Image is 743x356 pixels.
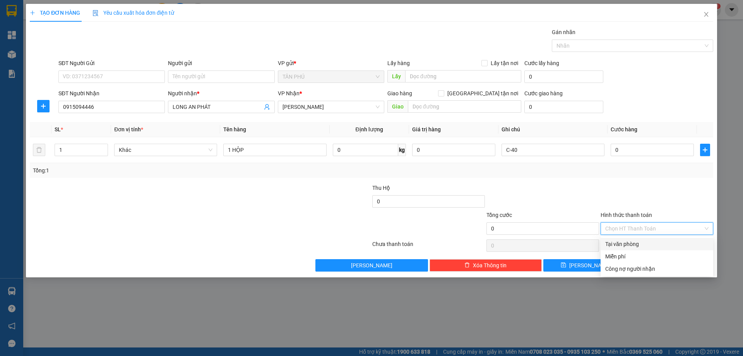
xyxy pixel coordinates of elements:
[412,126,441,132] span: Giá trị hàng
[430,259,542,272] button: deleteXóa Thông tin
[605,265,709,273] div: Công nợ người nhận
[695,4,717,26] button: Close
[33,144,45,156] button: delete
[7,50,112,59] div: Tên hàng: 1 CỤC ( : 1 )
[700,147,710,153] span: plus
[387,100,408,113] span: Giao
[351,261,392,270] span: [PERSON_NAME]
[502,144,604,156] input: Ghi Chú
[7,7,19,15] span: Gửi:
[92,10,99,16] img: icon
[398,144,406,156] span: kg
[58,59,165,67] div: SĐT Người Gửi
[552,29,575,35] label: Gán nhãn
[524,101,603,113] input: Cước giao hàng
[611,126,637,132] span: Cước hàng
[77,49,87,60] span: SL
[700,144,710,156] button: plus
[486,212,512,218] span: Tổng cước
[703,11,709,17] span: close
[601,263,713,275] div: Cước gửi hàng sẽ được ghi vào công nợ của người nhận
[498,122,608,137] th: Ghi chú
[264,104,270,110] span: user-add
[7,7,45,25] div: TÂN PHÚ
[278,90,300,96] span: VP Nhận
[387,60,410,66] span: Lấy hàng
[33,166,287,175] div: Tổng: 1
[58,89,165,98] div: SĐT Người Nhận
[168,89,274,98] div: Người nhận
[119,144,212,156] span: Khác
[473,261,507,270] span: Xóa Thông tin
[30,10,80,16] span: TẠO ĐƠN HÀNG
[30,10,35,15] span: plus
[168,59,274,67] div: Người gửi
[488,59,521,67] span: Lấy tận nơi
[605,252,709,261] div: Miễn phí
[356,126,383,132] span: Định lượng
[387,70,405,83] span: Lấy
[92,10,174,16] span: Yêu cầu xuất hóa đơn điện tử
[223,126,246,132] span: Tên hàng
[569,261,611,270] span: [PERSON_NAME]
[524,90,563,96] label: Cước giao hàng
[524,60,559,66] label: Cước lấy hàng
[37,100,50,112] button: plus
[444,89,521,98] span: [GEOGRAPHIC_DATA] tận nơi
[408,100,521,113] input: Dọc đường
[55,126,61,132] span: SL
[282,101,380,113] span: TAM QUAN
[315,259,428,272] button: [PERSON_NAME]
[50,24,112,33] div: KIỀU DIỄM
[601,212,652,218] label: Hình thức thanh toán
[372,185,390,191] span: Thu Hộ
[50,7,112,24] div: [PERSON_NAME]
[561,262,566,268] span: save
[371,240,486,253] div: Chưa thanh toán
[282,71,380,83] span: TÂN PHÚ
[464,262,470,268] span: delete
[223,144,326,156] input: VD: Bàn, Ghế
[543,259,627,272] button: save[PERSON_NAME]
[38,103,49,109] span: plus
[114,126,143,132] span: Đơn vị tính
[278,59,384,67] div: VP gửi
[524,71,603,83] input: Cước lấy hàng
[50,7,69,15] span: Nhận:
[405,70,521,83] input: Dọc đường
[412,144,495,156] input: 0
[387,90,412,96] span: Giao hàng
[605,240,709,248] div: Tại văn phòng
